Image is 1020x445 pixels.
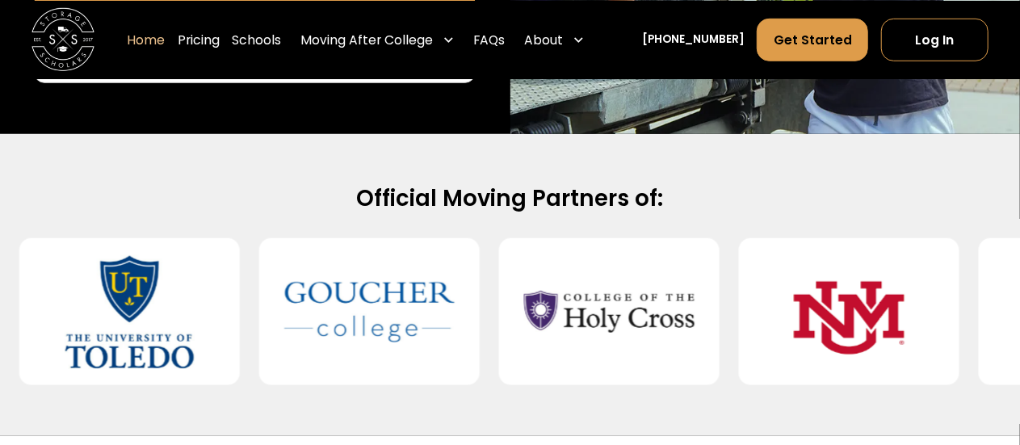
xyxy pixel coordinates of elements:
[524,251,695,373] img: College of the Holy Cross
[524,30,563,48] div: About
[881,18,989,61] a: Log In
[757,18,868,61] a: Get Started
[51,184,969,213] h2: Official Moving Partners of:
[294,18,461,62] div: Moving After College
[31,8,94,71] img: Storage Scholars main logo
[127,18,165,62] a: Home
[284,251,455,373] img: Goucher College
[764,251,934,373] img: University of New Mexico
[44,251,215,373] img: University of Toledo
[474,18,506,62] a: FAQs
[518,18,591,62] div: About
[642,31,745,48] a: [PHONE_NUMBER]
[178,18,220,62] a: Pricing
[232,18,281,62] a: Schools
[300,30,433,48] div: Moving After College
